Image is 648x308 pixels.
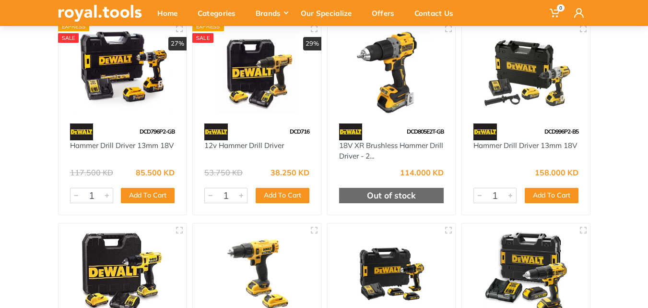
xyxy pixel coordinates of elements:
[58,5,142,22] img: royal.tools Logo
[290,128,309,135] span: DCD716
[70,141,174,150] a: Hammer Drill Driver 13mm 18V
[204,123,228,140] img: 45.webp
[140,128,175,135] span: DCD796P2-GB
[535,169,578,176] div: 158.000 KD
[339,188,444,203] div: Out of stock
[151,3,191,23] div: Home
[525,188,578,203] button: Add To Cart
[557,4,565,12] span: 0
[121,188,175,203] button: Add To Cart
[70,169,113,176] div: 117.500 KD
[191,3,249,23] div: Categories
[58,33,79,43] div: SALE
[336,31,447,114] img: Royal Tools - 18V XR Brushless Hammer Drill Driver - 2 X 1.7 Ah POWERSTACK Batteries
[408,3,467,23] div: Contact Us
[365,3,408,23] div: Offers
[168,37,187,50] div: 27%
[58,22,90,31] div: Express
[339,123,363,140] img: 45.webp
[249,3,294,23] div: Brands
[256,188,309,203] button: Add To Cart
[192,22,224,31] div: Express
[201,31,312,114] img: Royal Tools - 12v Hammer Drill Driver
[473,123,497,140] img: 45.webp
[407,128,444,135] span: DCD805E2T-GB
[339,141,443,161] a: 18V XR Brushless Hammer Drill Driver - 2...
[192,33,213,43] div: SALE
[204,141,284,150] a: 12v Hammer Drill Driver
[271,169,309,176] div: 38.250 KD
[303,37,321,50] div: 29%
[473,141,577,150] a: Hammer Drill Driver 13mm 18V
[544,128,578,135] span: DCD996P2-B5
[294,3,365,23] div: Our Specialize
[400,169,444,176] div: 114.000 KD
[67,31,178,114] img: Royal Tools - Hammer Drill Driver 13mm 18V
[70,123,94,140] img: 45.webp
[136,169,175,176] div: 85.500 KD
[204,169,243,176] div: 53.750 KD
[471,31,581,114] img: Royal Tools - Hammer Drill Driver 13mm 18V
